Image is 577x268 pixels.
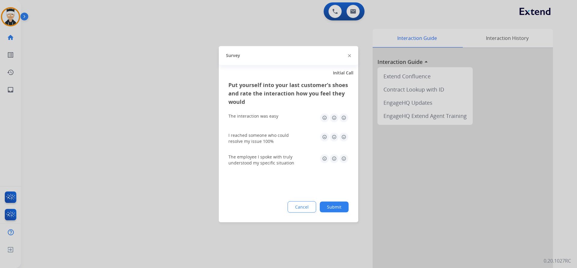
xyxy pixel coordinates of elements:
[226,53,240,59] span: Survey
[228,154,301,166] div: The employee I spoke with truly understood my specific situation
[320,201,349,212] button: Submit
[228,80,349,106] h3: Put yourself into your last customer’s shoes and rate the interaction how you feel they would
[228,113,278,119] div: The interaction was easy
[348,54,351,57] img: close-button
[228,132,301,144] div: I reached someone who could resolve my issue 100%
[288,201,316,212] button: Cancel
[544,257,571,264] p: 0.20.1027RC
[333,70,353,76] span: Initial Call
